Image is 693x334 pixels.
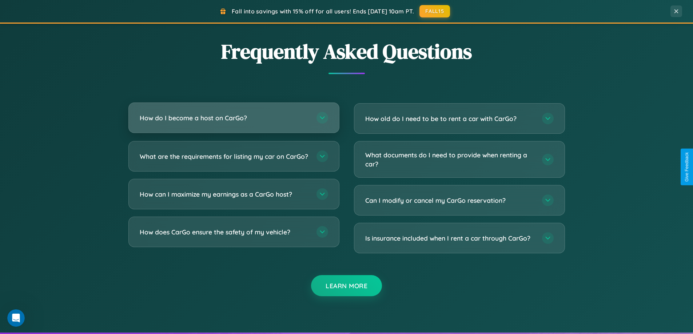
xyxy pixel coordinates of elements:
h3: What are the requirements for listing my car on CarGo? [140,152,309,161]
h3: What documents do I need to provide when renting a car? [365,150,535,168]
button: Learn More [311,275,382,296]
h2: Frequently Asked Questions [128,37,565,65]
div: Give Feedback [684,152,689,182]
button: FALL15 [419,5,450,17]
iframe: Intercom live chat [7,309,25,327]
h3: Can I modify or cancel my CarGo reservation? [365,196,535,205]
span: Fall into savings with 15% off for all users! Ends [DATE] 10am PT. [232,8,414,15]
h3: Is insurance included when I rent a car through CarGo? [365,234,535,243]
h3: How do I become a host on CarGo? [140,113,309,122]
h3: How old do I need to be to rent a car with CarGo? [365,114,535,123]
h3: How does CarGo ensure the safety of my vehicle? [140,228,309,237]
h3: How can I maximize my earnings as a CarGo host? [140,190,309,199]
